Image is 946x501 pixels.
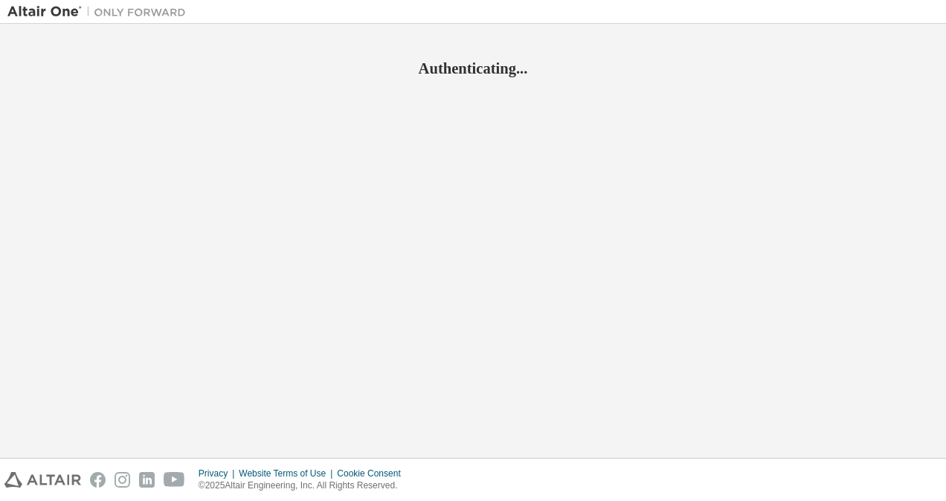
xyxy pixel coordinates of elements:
[90,472,106,488] img: facebook.svg
[4,472,81,488] img: altair_logo.svg
[7,59,939,78] h2: Authenticating...
[239,468,337,479] div: Website Terms of Use
[115,472,130,488] img: instagram.svg
[199,468,239,479] div: Privacy
[199,479,410,492] p: © 2025 Altair Engineering, Inc. All Rights Reserved.
[164,472,185,488] img: youtube.svg
[139,472,155,488] img: linkedin.svg
[7,4,193,19] img: Altair One
[337,468,409,479] div: Cookie Consent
